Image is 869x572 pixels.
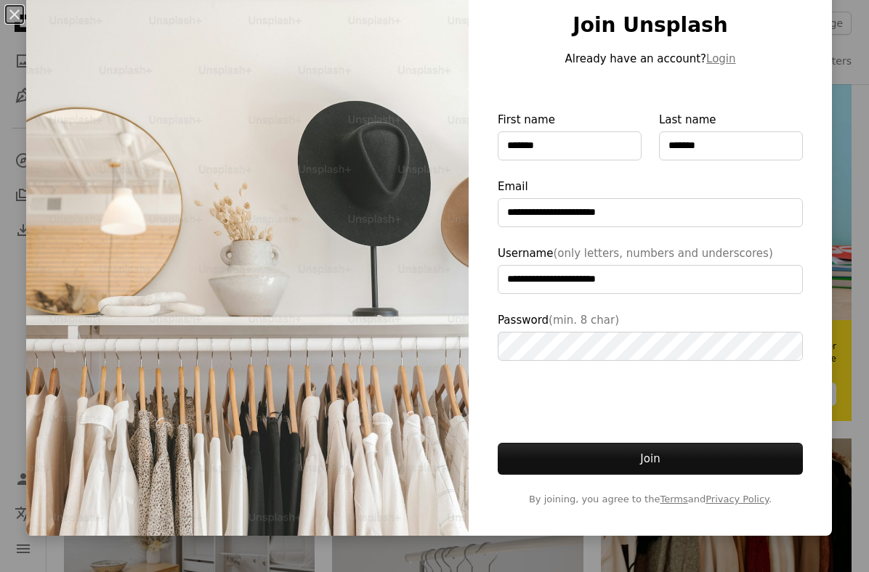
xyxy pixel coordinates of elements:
[553,247,772,260] span: (only letters, numbers and underscores)
[498,111,642,160] label: First name
[706,50,735,68] button: Login
[660,494,687,504] a: Terms
[498,443,803,475] button: Join
[498,178,803,227] label: Email
[498,50,803,68] p: Already have an account?
[498,492,803,507] span: By joining, you agree to the and .
[498,131,642,160] input: First name
[498,198,803,227] input: Email
[498,311,803,361] label: Password
[498,245,803,294] label: Username
[498,12,803,38] h1: Join Unsplash
[498,265,803,294] input: Username(only letters, numbers and underscores)
[659,111,803,160] label: Last name
[498,332,803,361] input: Password(min. 8 char)
[706,494,769,504] a: Privacy Policy
[659,131,803,160] input: Last name
[549,314,619,327] span: (min. 8 char)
